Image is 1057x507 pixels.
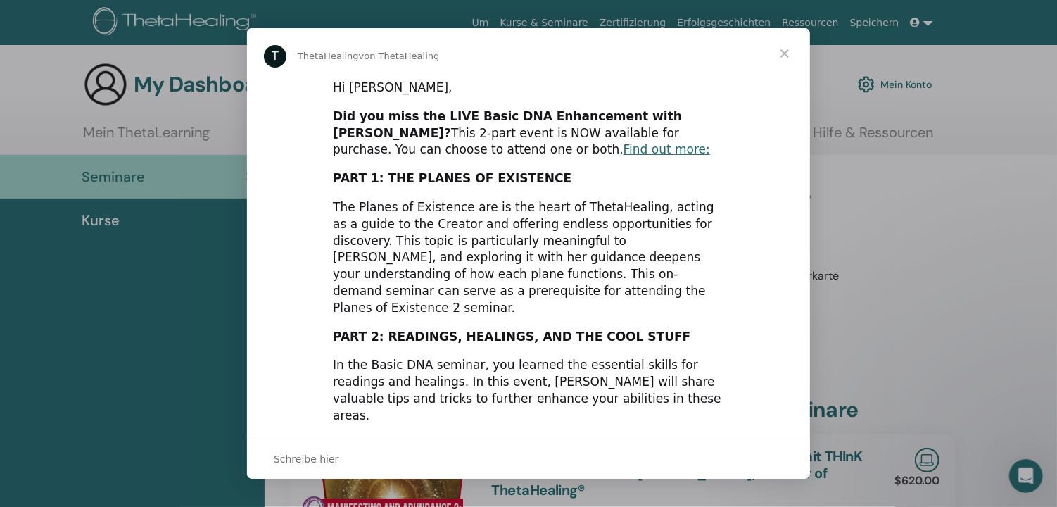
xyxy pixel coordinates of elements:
[274,450,339,468] span: Schreibe hier
[247,439,810,479] div: Unterhaltung öffnen und antworten
[333,80,724,96] div: Hi [PERSON_NAME],
[264,45,286,68] div: Profile image for ThetaHealing
[759,28,810,79] span: Schließen
[333,199,724,317] div: The Planes of Existence are is the heart of ThetaHealing, acting as a guide to the Creator and of...
[333,108,724,158] div: This 2-part event is NOW available for purchase. You can choose to attend one or both.
[333,330,690,344] b: PART 2: READINGS, HEALINGS, AND THE COOL STUFF
[359,51,440,61] span: von ThetaHealing
[298,51,359,61] span: ThetaHealing
[333,171,571,185] b: PART 1: THE PLANES OF EXISTENCE
[624,142,710,156] a: Find out more:
[333,357,724,424] div: In the Basic DNA seminar, you learned the essential skills for readings and healings. In this eve...
[333,109,682,140] b: Did you miss the LIVE Basic DNA Enhancement with [PERSON_NAME]?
